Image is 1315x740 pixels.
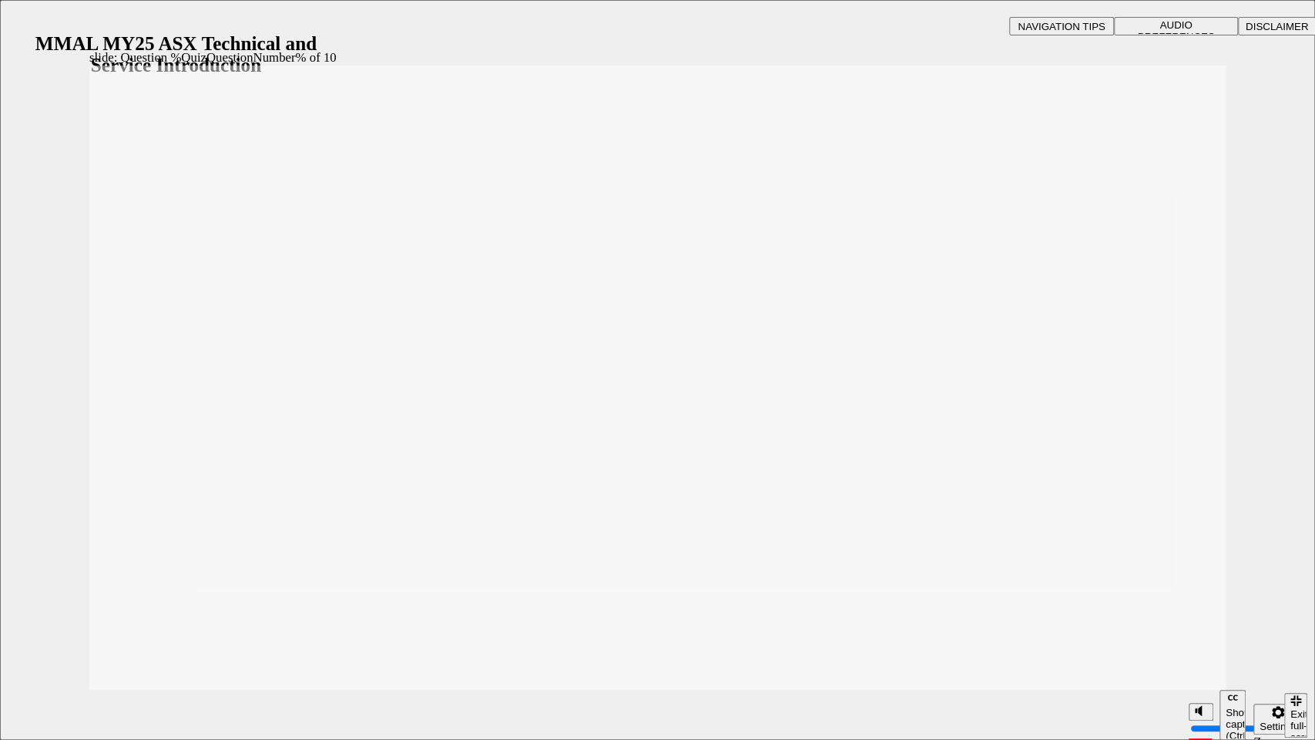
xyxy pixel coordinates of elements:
[1284,693,1307,738] button: Exit full-screen (Ctrl+Alt+F)
[1190,722,1290,735] input: volume
[1138,19,1215,42] span: AUDIO PREFERENCES
[1253,704,1303,735] button: Settings
[1189,703,1213,721] button: Mute (Ctrl+Alt+M)
[1260,721,1297,732] div: Settings
[1181,690,1276,740] div: misc controls
[1284,690,1307,740] nav: slide navigation
[1114,17,1238,35] button: AUDIO PREFERENCES
[1219,690,1246,740] button: Show captions (Ctrl+Alt+C)
[1246,21,1308,32] span: DISCLAIMER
